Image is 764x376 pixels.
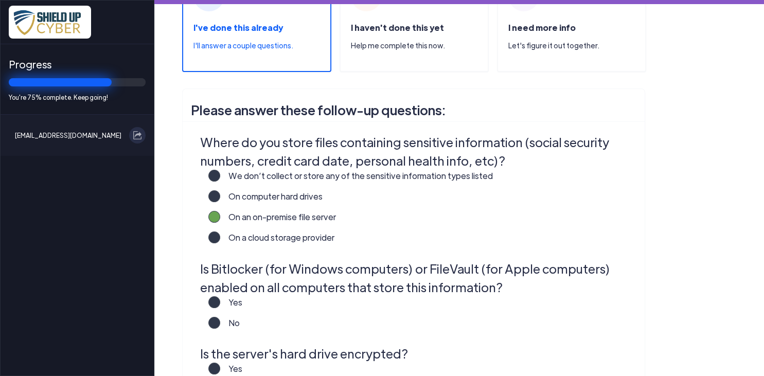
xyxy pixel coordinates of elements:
[200,344,631,363] legend: Is the server's hard drive encrypted?
[351,40,488,51] p: Help me complete this now.
[351,22,444,33] span: I haven't done this yet
[220,211,336,231] label: On an on-premise file server
[9,57,146,72] span: Progress
[193,22,283,33] span: I've done this already
[200,133,631,170] legend: Where do you store files containing sensitive information (social security numbers, credit card d...
[193,40,330,51] p: I'll answer a couple questions.
[129,127,146,144] button: Log out
[200,259,631,296] legend: Is Bitlocker (for Windows computers) or FileVault (for Apple computers) enabled on all computers ...
[9,6,91,39] img: x7pemu0IxLxkcbZJZdzx2HwkaHwO9aaLS0XkQIJL.png
[133,131,141,139] img: exit.svg
[220,231,334,252] label: On a cloud storage provider
[220,190,323,211] label: On computer hard drives
[220,170,493,190] label: We don’t collect or store any of the sensitive information types listed
[9,93,146,102] span: You're 75% complete. Keep going!
[220,317,240,337] label: No
[508,22,576,33] span: I need more info
[220,296,242,317] label: Yes
[508,40,645,51] p: Let's figure it out together.
[191,97,636,123] h3: Please answer these follow-up questions:
[15,127,121,144] span: [EMAIL_ADDRESS][DOMAIN_NAME]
